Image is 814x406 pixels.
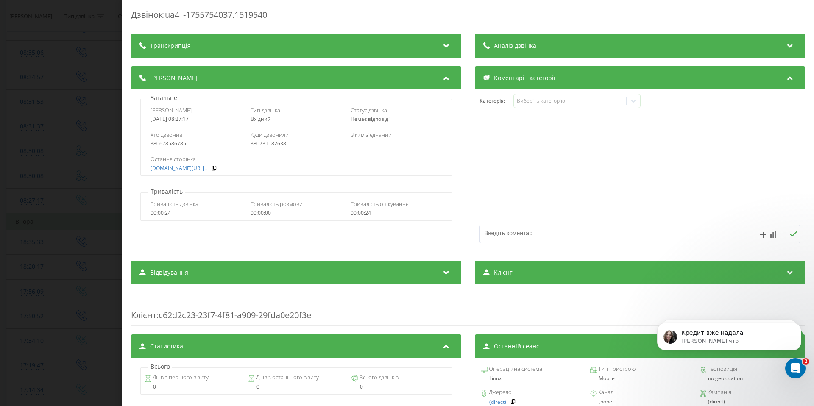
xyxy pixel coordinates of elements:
[351,115,390,122] span: Немає відповіді
[351,210,442,216] div: 00:00:24
[351,106,387,114] span: Статус дзвінка
[700,399,799,405] div: (direct)
[351,384,448,390] div: 0
[148,362,172,371] p: Всього
[644,305,814,383] iframe: Intercom notifications сообщение
[479,98,513,104] h4: Категорія :
[151,141,242,147] div: 380678586785
[150,342,183,350] span: Статистика
[489,399,506,405] a: (direct)
[251,115,271,122] span: Вхідний
[803,358,809,365] span: 2
[597,388,613,397] span: Канал
[151,165,207,171] a: [DOMAIN_NAME][URL]..
[494,268,513,277] span: Клієнт
[358,373,399,382] span: Всього дзвінків
[494,74,555,82] span: Коментарі і категорії
[785,358,806,378] iframe: Intercom live chat
[150,268,188,277] span: Відвідування
[131,292,805,326] div: : c62d2c23-23f7-4f81-a909-29fda0e20f3e
[706,388,731,397] span: Кампанія
[351,141,442,147] div: -
[251,141,342,147] div: 380731182638
[248,384,344,390] div: 0
[251,106,280,114] span: Тип дзвінка
[151,116,242,122] div: [DATE] 08:27:17
[151,131,182,139] span: Хто дзвонив
[150,42,191,50] span: Транскрипція
[597,365,636,373] span: Тип пристрою
[151,210,242,216] div: 00:00:24
[488,365,542,373] span: Операційна система
[131,309,156,321] span: Клієнт
[131,9,805,25] div: Дзвінок : ua4_-1755754037.1519540
[251,200,303,208] span: Тривалість розмови
[494,42,536,50] span: Аналіз дзвінка
[145,384,241,390] div: 0
[151,106,192,114] span: [PERSON_NAME]
[351,131,392,139] span: З ким з'єднаний
[151,373,209,382] span: Днів з першого візиту
[148,94,179,102] p: Загальне
[590,375,690,381] div: Mobile
[148,187,185,196] p: Тривалість
[151,200,198,208] span: Тривалість дзвінка
[255,373,319,382] span: Днів з останнього візиту
[517,97,623,104] div: Виберіть категорію
[481,375,580,381] div: Linux
[150,74,198,82] span: [PERSON_NAME]
[151,155,196,163] span: Остання сторінка
[590,399,690,405] div: (none)
[488,388,512,397] span: Джерело
[494,342,539,350] span: Останній сеанс
[251,210,342,216] div: 00:00:00
[251,131,289,139] span: Куди дзвонили
[351,200,409,208] span: Тривалість очікування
